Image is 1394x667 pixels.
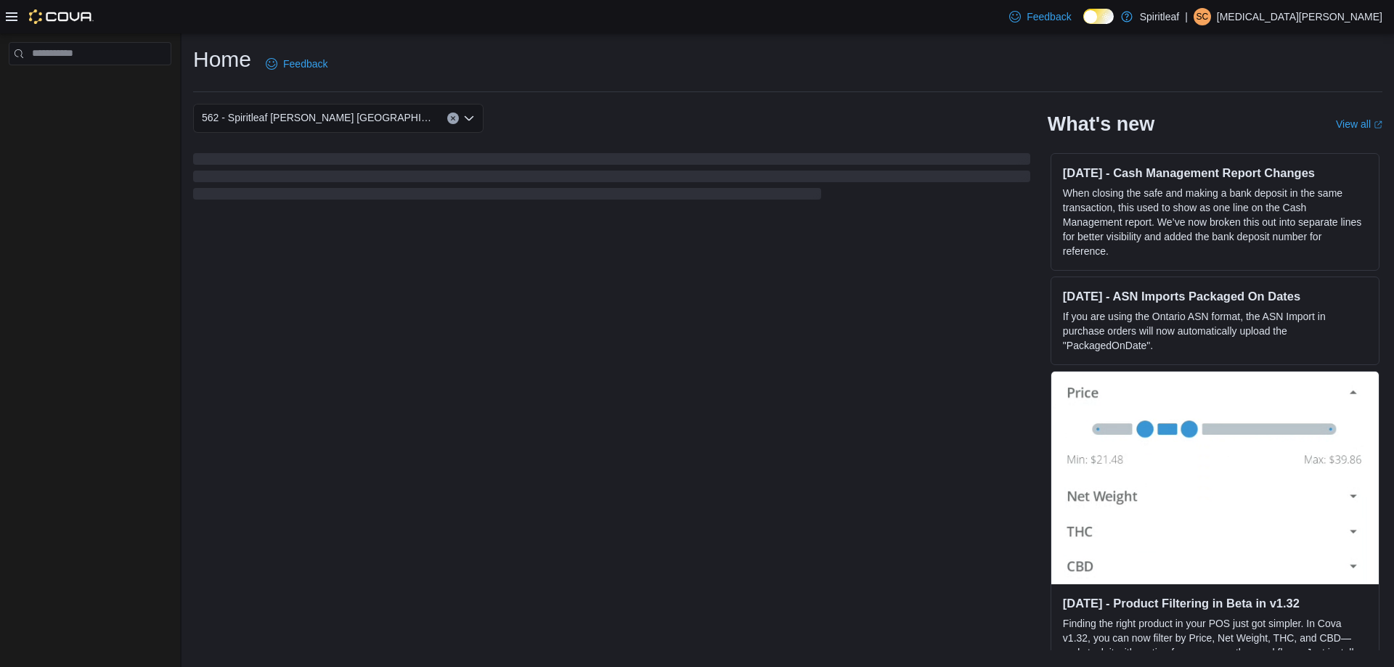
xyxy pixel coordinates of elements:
[1196,8,1208,25] span: SC
[1140,8,1179,25] p: Spiritleaf
[1185,8,1188,25] p: |
[260,49,333,78] a: Feedback
[1083,9,1114,24] input: Dark Mode
[447,112,459,124] button: Clear input
[1083,24,1084,25] span: Dark Mode
[1194,8,1211,25] div: Senna C
[1063,289,1367,303] h3: [DATE] - ASN Imports Packaged On Dates
[202,109,433,126] span: 562 - Spiritleaf [PERSON_NAME] [GEOGRAPHIC_DATA] (Waterdown)
[283,57,327,71] span: Feedback
[1063,596,1367,610] h3: [DATE] - Product Filtering in Beta in v1.32
[1048,112,1154,136] h2: What's new
[1063,309,1367,353] p: If you are using the Ontario ASN format, the ASN Import in purchase orders will now automatically...
[1217,8,1382,25] p: [MEDICAL_DATA][PERSON_NAME]
[1336,118,1382,130] a: View allExternal link
[1027,9,1071,24] span: Feedback
[29,9,94,24] img: Cova
[1374,120,1382,129] svg: External link
[193,156,1030,202] span: Loading
[463,112,475,124] button: Open list of options
[9,68,171,103] nav: Complex example
[1003,2,1077,31] a: Feedback
[1063,186,1367,258] p: When closing the safe and making a bank deposit in the same transaction, this used to show as one...
[1063,165,1367,180] h3: [DATE] - Cash Management Report Changes
[193,45,251,74] h1: Home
